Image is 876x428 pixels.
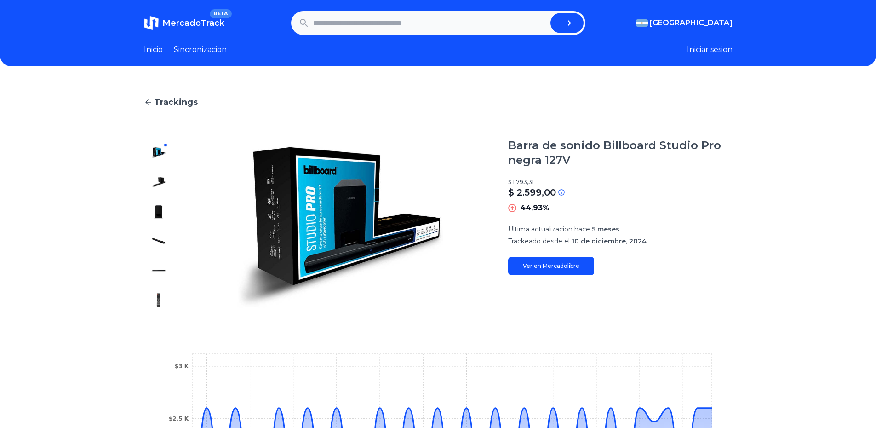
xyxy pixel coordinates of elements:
[151,145,166,160] img: Barra de sonido Billboard Studio Pro negra 127V
[520,202,550,214] p: 44,93%
[508,225,590,233] span: Ultima actualizacion hace
[168,416,189,422] tspan: $2,5 K
[508,138,733,168] h1: Barra de sonido Billboard Studio Pro negra 127V
[144,96,733,109] a: Trackings
[192,138,490,315] img: Barra de sonido Billboard Studio Pro negra 127V
[151,263,166,278] img: Barra de sonido Billboard Studio Pro negra 127V
[174,44,227,55] a: Sincronizacion
[508,186,556,199] p: $ 2.599,00
[508,179,733,186] p: $ 1.793,31
[144,16,159,30] img: MercadoTrack
[144,44,163,55] a: Inicio
[572,237,647,245] span: 10 de diciembre, 2024
[687,44,733,55] button: Iniciar sesion
[508,237,570,245] span: Trackeado desde el
[162,18,224,28] span: MercadoTrack
[174,363,189,370] tspan: $3 K
[151,234,166,249] img: Barra de sonido Billboard Studio Pro negra 127V
[636,19,648,27] img: Argentina
[154,96,198,109] span: Trackings
[151,293,166,307] img: Barra de sonido Billboard Studio Pro negra 127V
[151,204,166,219] img: Barra de sonido Billboard Studio Pro negra 127V
[151,175,166,190] img: Barra de sonido Billboard Studio Pro negra 127V
[144,16,224,30] a: MercadoTrackBETA
[508,257,594,275] a: Ver en Mercadolibre
[210,9,231,18] span: BETA
[636,17,733,29] button: [GEOGRAPHIC_DATA]
[592,225,619,233] span: 5 meses
[650,17,733,29] span: [GEOGRAPHIC_DATA]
